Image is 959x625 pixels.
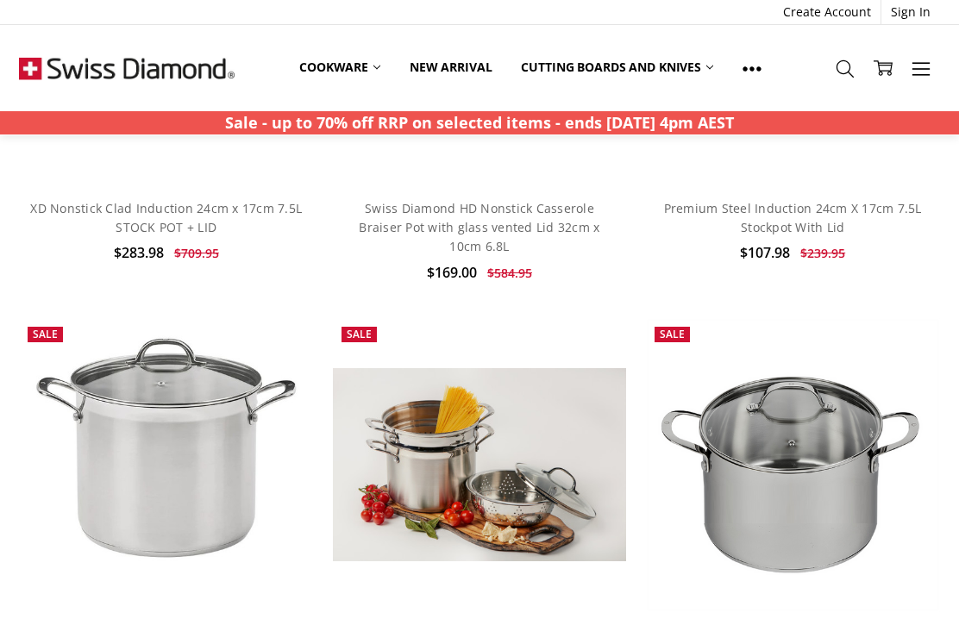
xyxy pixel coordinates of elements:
strong: Sale - up to 70% off RRP on selected items - ends [DATE] 4pm AEST [225,112,734,133]
span: $283.98 [114,243,164,262]
img: Premium Steel Induction 4pc MULTI POT/PASTA SET 24cm 7L Pasta Pot with Strainer, Steamer Basket &... [333,368,627,561]
img: Free Shipping On Every Order [19,25,235,111]
a: Premium Steel Induction 4pc MULTI POT/PASTA SET 24cm 7L Pasta Pot with Strainer, Steamer Basket &... [333,318,627,612]
a: Show All [728,48,776,87]
span: $709.95 [174,245,219,261]
a: Cutting boards and knives [506,48,728,86]
img: Premium Steel DLX - 7.5 Litre (9.5") Stainless Steel Stock Pot + Lid | Swiss Diamond [646,318,940,612]
span: Sale [660,327,685,341]
span: $584.95 [487,265,532,281]
a: Cookware [285,48,395,86]
span: $107.98 [740,243,790,262]
a: Swiss Diamond HD Nonstick Casserole Braiser Pot with glass vented Lid 32cm x 10cm 6.8L [359,200,599,255]
span: Sale [347,327,372,341]
a: Premium Steel Induction 24cm X 17cm 7.5L Stockpot With Lid [664,200,922,235]
a: New arrival [395,48,506,86]
a: XD Nonstick Clad Induction 24cm x 17cm 7.5L STOCK POT + LID [30,200,302,235]
span: Sale [33,327,58,341]
img: Premium Steel Induction 26cm X 22cm 11.0L Stockpot with Lid [19,318,313,612]
span: $169.00 [427,263,477,282]
span: $239.95 [800,245,845,261]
